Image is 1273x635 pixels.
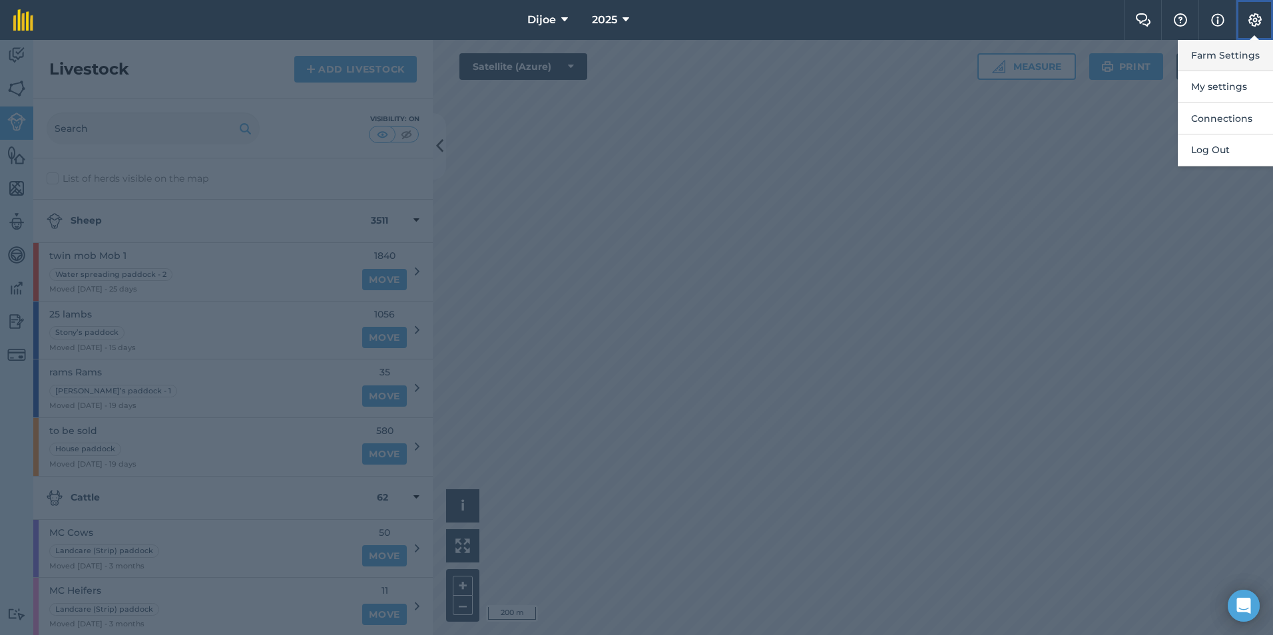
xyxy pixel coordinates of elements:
img: A question mark icon [1172,13,1188,27]
span: 2025 [592,12,617,28]
img: fieldmargin Logo [13,9,33,31]
button: Log Out [1178,134,1273,166]
img: svg+xml;base64,PHN2ZyB4bWxucz0iaHR0cDovL3d3dy53My5vcmcvMjAwMC9zdmciIHdpZHRoPSIxNyIgaGVpZ2h0PSIxNy... [1211,12,1224,28]
div: Open Intercom Messenger [1228,590,1260,622]
button: Connections [1178,103,1273,134]
button: My settings [1178,71,1273,103]
img: A cog icon [1247,13,1263,27]
img: Two speech bubbles overlapping with the left bubble in the forefront [1135,13,1151,27]
span: Dijoe [527,12,556,28]
button: Farm Settings [1178,40,1273,71]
